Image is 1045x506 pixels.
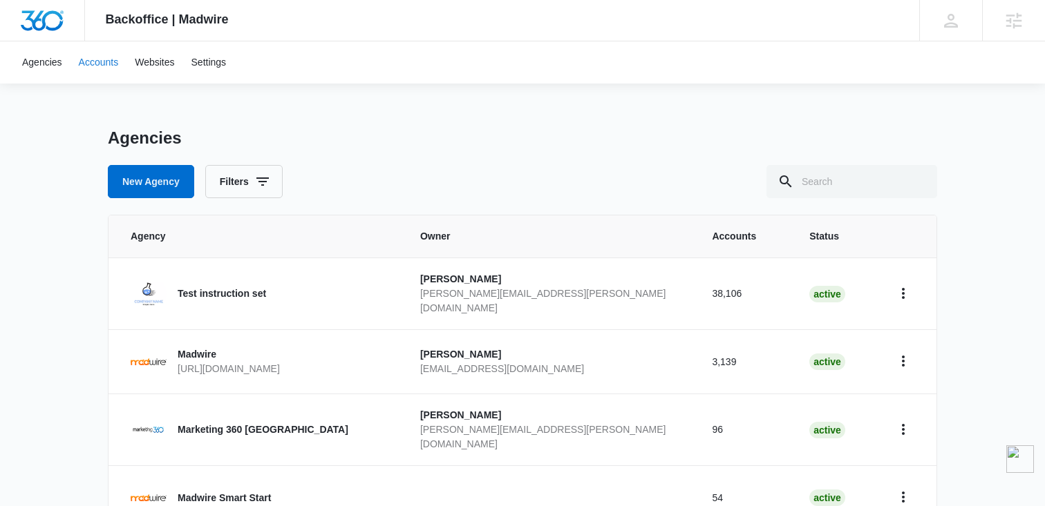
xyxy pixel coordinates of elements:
div: active [809,422,845,438]
div: active [809,353,845,370]
p: [EMAIL_ADDRESS][DOMAIN_NAME] [420,362,679,376]
p: [PERSON_NAME] [420,347,679,362]
h1: Agencies [108,128,182,148]
a: Settings [183,41,235,84]
button: Home [892,418,914,440]
td: 3,139 [695,329,793,393]
button: Home [892,282,914,304]
span: Owner [420,229,679,244]
p: Marketing 360 [GEOGRAPHIC_DATA] [178,422,348,437]
div: active [809,489,845,506]
a: Madwire[URL][DOMAIN_NAME] [131,344,387,380]
button: Filters [205,165,283,198]
td: 96 [695,393,793,465]
a: Accounts [70,41,127,84]
p: [PERSON_NAME] [420,272,679,286]
a: Websites [126,41,182,84]
div: active [809,286,845,302]
span: Backoffice | Madwire [106,12,229,27]
span: Agency [131,229,367,244]
a: Marketing 360 [GEOGRAPHIC_DATA] [131,412,387,448]
td: 38,106 [695,257,793,329]
p: [PERSON_NAME][EMAIL_ADDRESS][PERSON_NAME][DOMAIN_NAME] [420,286,679,315]
p: [PERSON_NAME][EMAIL_ADDRESS][PERSON_NAME][DOMAIN_NAME] [420,422,679,451]
span: Accounts [712,229,756,244]
input: Search [766,165,937,198]
p: Madwire [178,347,280,362]
p: [PERSON_NAME] [420,408,679,422]
a: Agencies [14,41,70,84]
a: New Agency [108,165,194,198]
p: Madwire Smart Start [178,491,271,505]
button: Home [892,350,914,372]
p: [URL][DOMAIN_NAME] [178,362,280,376]
p: Test instruction set [178,286,266,301]
span: Status [809,229,839,244]
a: Test instruction set [131,276,387,312]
